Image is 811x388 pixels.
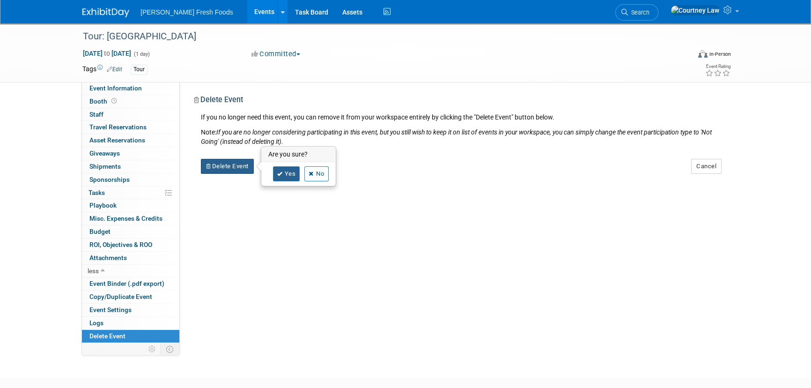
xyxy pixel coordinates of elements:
[89,201,117,209] span: Playbook
[201,128,712,145] i: If you are no longer considering participating in this event, but you still wish to keep it on li...
[161,343,180,355] td: Toggle Event Tabs
[89,136,145,144] span: Asset Reservations
[615,4,658,21] a: Search
[194,112,722,146] div: If you no longer need this event, you can remove it from your workspace entirely by clicking the ...
[89,319,103,327] span: Logs
[82,64,122,75] td: Tags
[89,84,142,92] span: Event Information
[89,149,120,157] span: Giveaways
[671,5,720,15] img: Courtney Law
[82,8,129,17] img: ExhibitDay
[82,49,132,58] span: [DATE] [DATE]
[82,82,179,95] a: Event Information
[82,160,179,173] a: Shipments
[89,280,164,287] span: Event Binder (.pdf export)
[82,212,179,225] a: Misc. Expenses & Credits
[82,187,179,199] a: Tasks
[273,166,300,181] a: Yes
[89,123,147,131] span: Travel Reservations
[89,254,127,261] span: Attachments
[82,121,179,134] a: Travel Reservations
[110,97,118,104] span: Booth not reserved yet
[691,159,722,174] button: Cancel
[201,159,254,174] button: Delete Event
[82,277,179,290] a: Event Binder (.pdf export)
[82,330,179,343] a: Delete Event
[133,51,150,57] span: (1 day)
[82,108,179,121] a: Staff
[82,225,179,238] a: Budget
[89,97,118,105] span: Booth
[201,127,722,146] div: Note:
[705,64,730,69] div: Event Rating
[131,65,147,75] div: Tour
[628,9,649,16] span: Search
[82,173,179,186] a: Sponsorships
[89,111,103,118] span: Staff
[82,147,179,160] a: Giveaways
[82,134,179,147] a: Asset Reservations
[82,239,179,251] a: ROI, Objectives & ROO
[82,252,179,264] a: Attachments
[89,215,162,222] span: Misc. Expenses & Credits
[140,8,233,16] span: [PERSON_NAME] Fresh Foods
[80,28,676,45] div: Tour: [GEOGRAPHIC_DATA]
[248,49,304,59] button: Committed
[82,199,179,212] a: Playbook
[709,51,731,58] div: In-Person
[634,49,731,63] div: Event Format
[107,66,122,73] a: Edit
[103,50,111,57] span: to
[262,147,336,162] h3: Are you sure?
[88,189,105,196] span: Tasks
[144,343,161,355] td: Personalize Event Tab Strip
[82,304,179,316] a: Event Settings
[82,317,179,329] a: Logs
[89,332,125,340] span: Delete Event
[89,293,152,300] span: Copy/Duplicate Event
[89,241,152,248] span: ROI, Objectives & ROO
[82,265,179,277] a: less
[194,95,722,112] div: Delete Event
[89,163,121,170] span: Shipments
[88,267,99,275] span: less
[89,228,111,235] span: Budget
[89,306,132,313] span: Event Settings
[304,166,329,181] a: No
[698,50,708,58] img: Format-Inperson.png
[82,95,179,108] a: Booth
[89,176,130,183] span: Sponsorships
[82,291,179,303] a: Copy/Duplicate Event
